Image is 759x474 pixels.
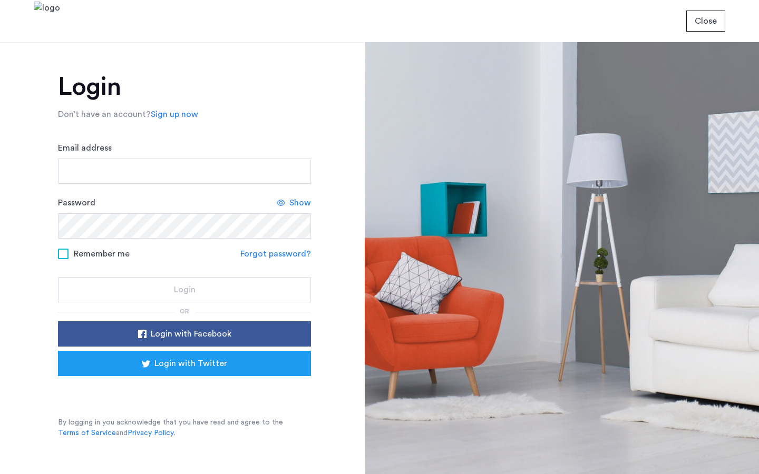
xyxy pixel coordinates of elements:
[289,196,311,209] span: Show
[154,357,227,370] span: Login with Twitter
[151,328,231,340] span: Login with Facebook
[58,277,311,302] button: button
[74,248,130,260] span: Remember me
[58,321,311,347] button: button
[58,428,116,438] a: Terms of Service
[58,417,311,438] p: By logging in you acknowledge that you have read and agree to the and .
[58,351,311,376] button: button
[58,142,112,154] label: Email address
[151,108,198,121] a: Sign up now
[695,15,717,27] span: Close
[58,110,151,118] span: Don’t have an account?
[34,2,60,41] img: logo
[180,308,189,314] span: or
[240,248,311,260] a: Forgot password?
[174,283,196,296] span: Login
[58,196,95,209] label: Password
[686,11,725,32] button: button
[58,74,311,100] h1: Login
[128,428,174,438] a: Privacy Policy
